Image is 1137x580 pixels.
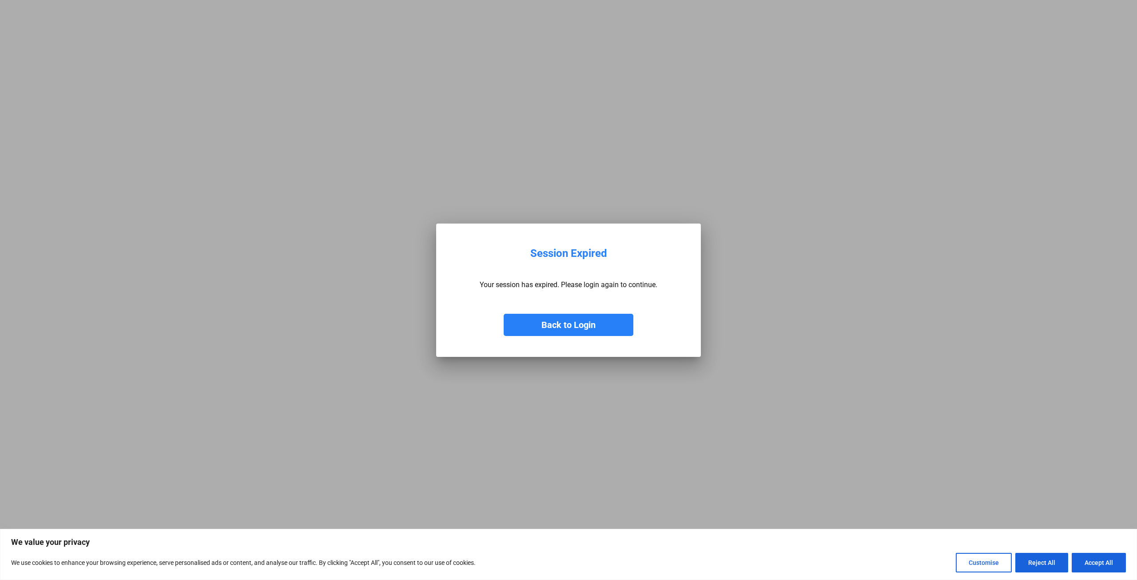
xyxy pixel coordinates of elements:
div: Session Expired [530,247,607,260]
p: We value your privacy [11,537,1126,548]
button: Customise [956,553,1012,572]
button: Accept All [1072,553,1126,572]
button: Reject All [1015,553,1068,572]
button: Back to Login [504,314,633,336]
p: We use cookies to enhance your browsing experience, serve personalised ads or content, and analys... [11,557,476,568]
p: Your session has expired. Please login again to continue. [480,280,657,289]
